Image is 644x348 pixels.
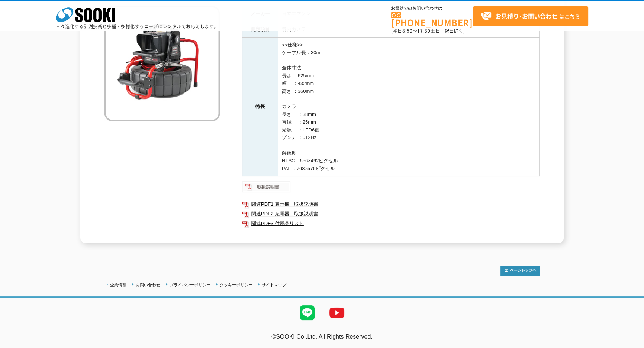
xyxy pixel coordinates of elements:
img: シースネイク・コンパクト2 （25mm/30m/記録） [104,6,220,121]
a: 企業情報 [110,283,126,287]
td: <<仕様>> ケーブル長：30m 全体寸法 長さ ：625mm 幅 ：432mm 高さ ：360mm カメラ 長さ ：38mm 直径 ：25mm 光源 ：LED6個 ゾンデ ：512Hz 解像度... [278,37,540,176]
img: トップページへ [500,266,540,276]
a: クッキーポリシー [220,283,252,287]
img: 取扱説明書 [242,181,291,193]
span: (平日 ～ 土日、祝日除く) [391,27,465,34]
a: お問い合わせ [136,283,160,287]
a: プライバシーポリシー [170,283,210,287]
p: 日々進化する計測技術と多種・多様化するニーズにレンタルでお応えします。 [56,24,219,29]
span: 8:50 [402,27,413,34]
a: テストMail [615,341,644,348]
img: YouTube [322,298,352,328]
th: 特長 [242,37,278,176]
a: 取扱説明書 [242,186,291,192]
span: はこちら [480,11,580,22]
a: [PHONE_NUMBER] [391,12,473,27]
span: お電話でのお問い合わせは [391,6,473,11]
strong: お見積り･お問い合わせ [495,12,558,20]
a: 関連PDF1 表示機＿取扱説明書 [242,199,540,209]
a: 関連PDF3 付属品リスト [242,219,540,228]
span: 17:30 [417,27,431,34]
a: お見積り･お問い合わせはこちら [473,6,588,26]
a: 関連PDF2 充電器＿取扱説明書 [242,209,540,219]
img: LINE [292,298,322,328]
a: サイトマップ [262,283,286,287]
